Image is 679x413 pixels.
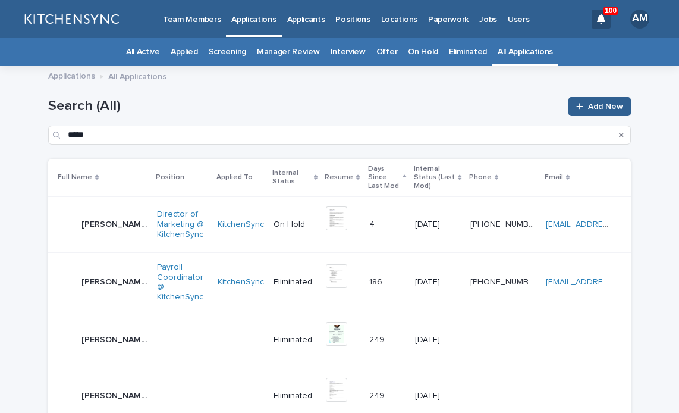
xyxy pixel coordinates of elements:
tr: [PERSON_NAME][PERSON_NAME] --Eliminated249249 [DATE] -- [48,312,631,368]
p: - [546,333,551,345]
h1: Search (All) [48,98,561,115]
tr: [PERSON_NAME][PERSON_NAME] Payroll Coordinator @ KitchenSync KitchenSync Eliminated186186 [DATE][... [48,252,631,312]
p: 100 [605,7,617,15]
input: Search [48,126,631,145]
p: All Applications [108,69,166,82]
p: 4 [369,217,377,230]
a: On Hold [408,38,438,66]
p: 249 [369,333,387,345]
p: Internal Status (Last Mod) [414,162,455,193]
a: Screening [209,38,246,66]
tr: [PERSON_NAME][PERSON_NAME] Director of Marketing @ KitchenSync KitchenSync On Hold44 [DATE][PHONE... [48,196,631,252]
a: Payroll Coordinator @ KitchenSync [157,262,208,302]
p: Position [156,171,184,184]
p: - [157,335,208,345]
div: AM [630,10,649,29]
a: Manager Review [257,38,320,66]
a: All Active [126,38,160,66]
p: [DATE] [415,391,461,401]
p: Eliminated [274,335,316,345]
p: Phone [469,171,492,184]
p: Internal Status [272,167,311,189]
a: Applications [48,68,95,82]
p: On Hold [274,220,316,230]
p: 249 [369,389,387,401]
a: Eliminated [449,38,487,66]
p: [DATE] [415,335,461,345]
a: Interview [331,38,366,66]
a: Applied [171,38,198,66]
p: [DATE] [415,277,461,287]
a: Offer [376,38,397,66]
span: Add New [588,102,623,111]
p: Resume [325,171,353,184]
p: [PERSON_NAME] [81,333,150,345]
p: 186 [369,275,385,287]
p: Applied To [216,171,253,184]
p: Eliminated [274,277,316,287]
a: All Applications [498,38,553,66]
p: Email [545,171,563,184]
p: - [157,391,208,401]
p: Eliminated [274,391,316,401]
p: Days Since Last Mod [368,162,400,193]
img: lGNCzQTxQVKGkIr0XjOy [24,7,119,31]
a: Director of Marketing @ KitchenSync [157,209,208,239]
p: Elizabeth Martinez [81,275,150,287]
p: - [218,335,264,345]
p: - [546,389,551,401]
p: - [218,391,264,401]
p: Sarah Jayne Gipson [81,217,150,230]
a: [PHONE_NUMBER] [470,220,541,229]
div: 100 [592,10,611,29]
a: KitchenSync [218,277,264,287]
p: [PERSON_NAME] [81,389,150,401]
a: [PHONE_NUMBER] [470,278,541,286]
p: Full Name [58,171,92,184]
a: Add New [568,97,631,116]
p: [DATE] [415,220,461,230]
a: KitchenSync [218,220,264,230]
